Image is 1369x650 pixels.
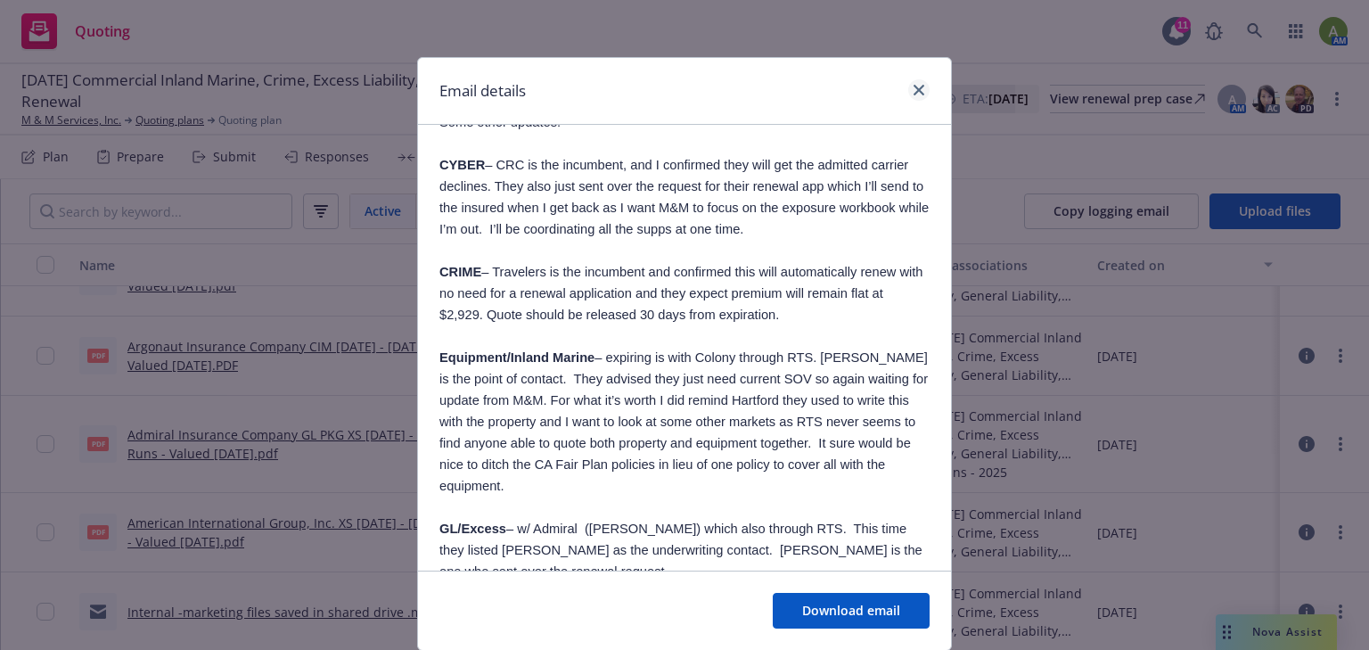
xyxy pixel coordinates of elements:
span: Download email [802,602,900,619]
span: GL/Excess [439,522,506,536]
span: – expiring is with Colony through RTS. [PERSON_NAME] is the point of contact. They advised they j... [439,350,928,493]
span: – CRC is the incumbent, and I confirmed they will get the admitted carrier declines. They also ju... [439,158,929,236]
span: CYBER [439,158,485,172]
span: CRIME [439,265,481,279]
span: Equipment/Inland Marine [439,350,594,365]
button: Download email [773,593,930,629]
span: – Travelers is the incumbent and confirmed this will automatically renew with no need for a renew... [439,265,923,322]
h1: Email details [439,79,526,103]
a: close [908,79,930,101]
span: – w/ Admiral ([PERSON_NAME]) which also through RTS. This time they listed [PERSON_NAME] as the u... [439,522,922,579]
